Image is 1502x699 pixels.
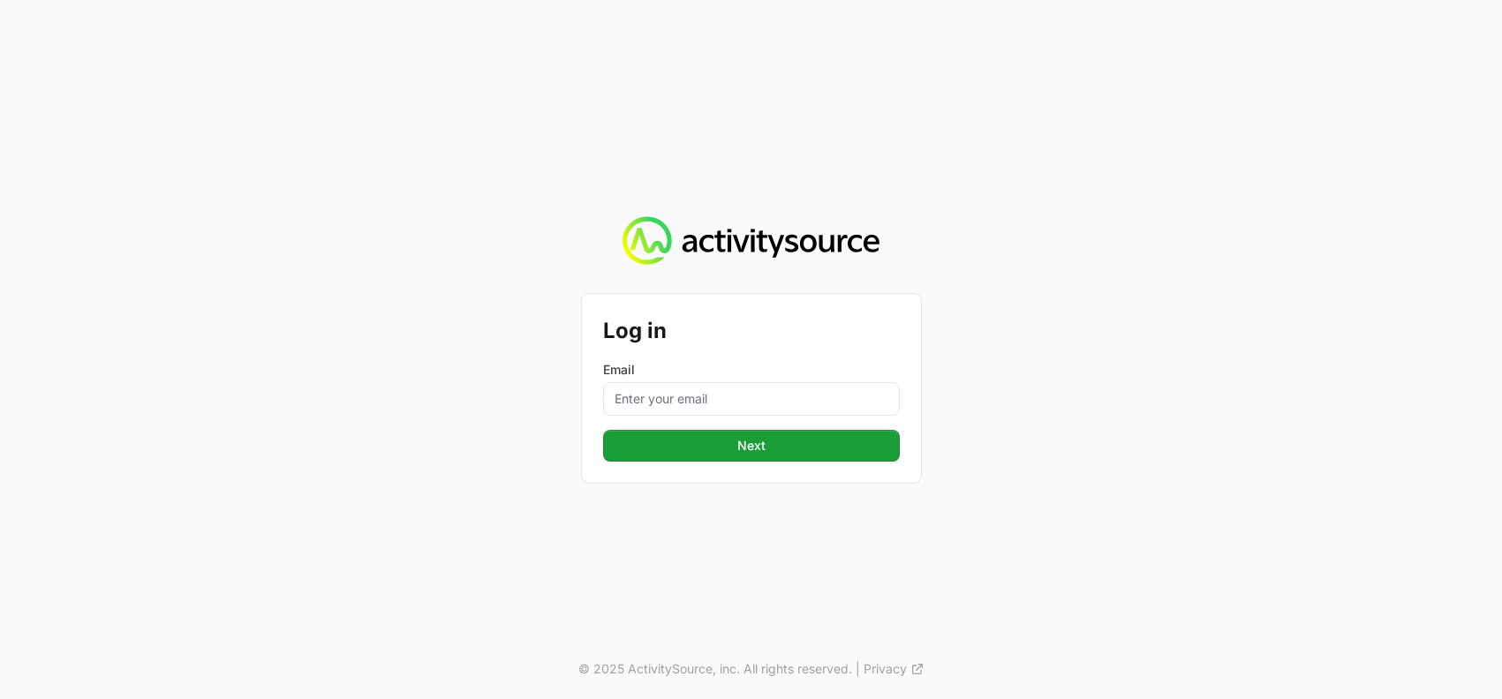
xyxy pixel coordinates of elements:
input: Enter your email [603,382,900,416]
span: Next [614,435,889,456]
span: | [856,660,860,678]
img: Activity Source [623,216,879,266]
p: © 2025 ActivitySource, inc. All rights reserved. [578,660,852,678]
a: Privacy [864,660,925,678]
label: Email [603,361,900,379]
button: Next [603,430,900,462]
h2: Log in [603,315,900,347]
